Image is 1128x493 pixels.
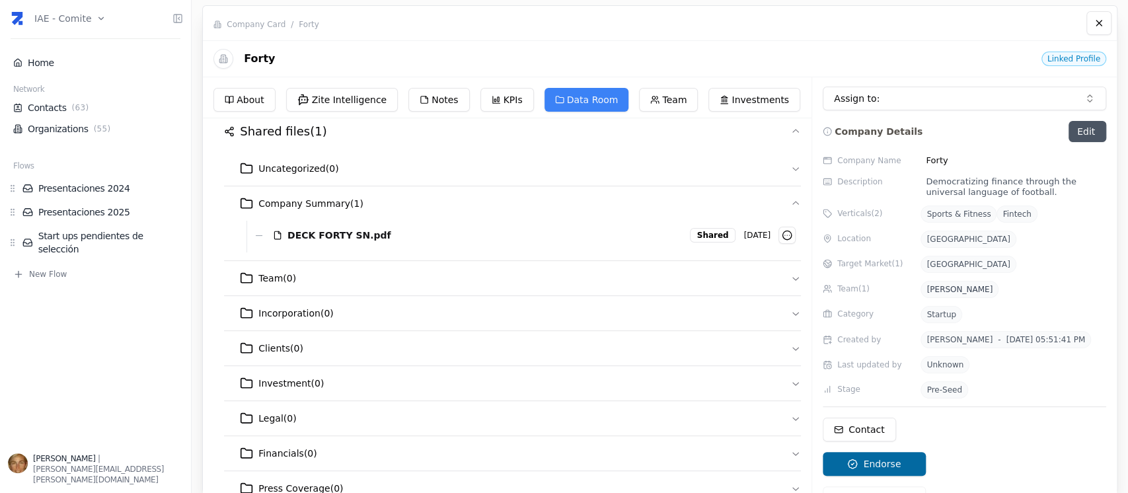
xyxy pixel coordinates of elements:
[227,19,285,30] span: Company Card
[258,272,296,285] span: Team ( 0 )
[8,84,183,97] div: Network
[823,153,915,169] div: Company Name
[921,176,1106,198] div: Democratizing finance through the universal language of football.
[926,385,961,395] span: Pre-Seed
[33,453,183,464] div: |
[224,366,801,400] button: Investment(0)
[240,122,326,141] h2: Shared files ( 1 )
[823,306,915,319] div: Category
[258,377,324,390] span: Investment ( 0 )
[926,310,956,319] span: Startup
[926,260,1010,269] span: [GEOGRAPHIC_DATA]
[926,235,1010,244] span: [GEOGRAPHIC_DATA]
[224,151,801,186] button: Uncategorized(0)
[287,229,391,242] span: DECK FORTY SN.pdf
[921,153,1106,169] div: Forty
[834,92,880,105] p: Assign to:
[1041,52,1106,66] span: Linked Profile
[823,121,922,142] div: Company Details
[823,334,915,345] div: Created by
[224,112,801,151] button: Shared files(1)
[823,452,926,476] button: Endorse
[8,229,183,256] div: Start ups pendientes de selección
[224,186,801,221] button: Company Summary(1)
[823,418,926,441] button: Contact
[823,256,915,269] div: Target Market ( 1 )
[213,88,275,112] button: About
[1002,209,1031,219] span: Fintech
[848,423,884,436] span: Contact
[258,197,363,210] span: Company Summary ( 1 )
[258,447,317,460] span: Financials ( 0 )
[33,454,95,463] span: [PERSON_NAME]
[224,296,801,330] button: Incorporation(0)
[224,331,801,365] button: Clients(0)
[639,88,698,112] button: Team
[823,418,895,441] button: Contact
[708,88,800,112] button: Investments
[34,4,106,33] button: IAE - Comite
[823,381,915,395] div: Stage
[213,49,809,69] div: Forty
[91,124,114,134] span: ( 55 )
[926,209,991,219] span: Sports & Fitness
[13,56,178,69] a: Home
[22,206,183,219] a: Presentaciones 2025
[286,88,398,112] button: Zite Intelligence
[13,122,178,135] a: Organizations(55)
[69,102,92,113] span: ( 63 )
[258,162,338,175] span: Uncategorized ( 0 )
[823,231,915,244] div: Location
[22,182,183,195] a: Presentaciones 2024
[480,88,534,112] button: KPIs
[8,182,183,195] div: Presentaciones 2024
[224,261,801,295] button: Team(0)
[545,88,629,112] button: Data Room
[823,281,915,294] div: Team ( 1 )
[408,88,469,112] button: Notes
[926,284,993,295] div: [PERSON_NAME]
[823,206,915,219] div: Verticals ( 2 )
[8,269,183,280] button: New Flow
[299,20,319,29] a: Forty
[13,101,178,114] a: Contacts(63)
[863,457,901,471] p: Endorse
[743,230,771,241] p: [DATE]
[921,285,998,294] a: [PERSON_NAME]
[926,335,993,344] span: [PERSON_NAME]
[823,176,915,187] div: Description
[258,342,303,355] span: Clients ( 0 )
[224,436,801,471] button: Financials(0)
[224,401,801,436] button: Legal(0)
[993,335,1006,344] span: -
[13,161,34,171] span: Flows
[22,229,183,256] a: Start ups pendientes de selección
[926,360,963,369] span: Unknown
[258,412,296,425] span: Legal ( 0 )
[258,307,333,320] span: Incorporation ( 0 )
[291,19,293,30] span: /
[33,464,183,485] div: [PERSON_NAME][EMAIL_ADDRESS][PERSON_NAME][DOMAIN_NAME]
[8,206,183,219] div: Presentaciones 2025
[224,221,801,260] div: Company Summary(1)
[1006,335,1085,344] span: [DATE] 05:51:41 PM
[690,228,736,243] div: Shared
[285,223,551,247] button: DECK FORTY SN.pdf
[1069,121,1106,142] a: Edit
[823,360,915,370] div: Last updated by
